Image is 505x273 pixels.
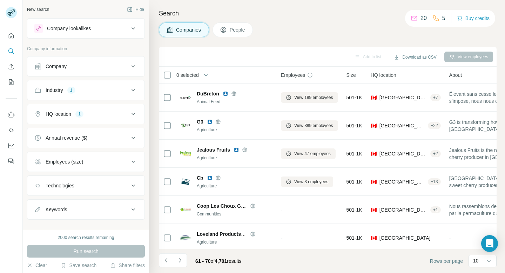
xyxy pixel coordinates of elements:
button: View 3 employees [281,177,333,187]
div: Agriculture [197,183,272,189]
button: Search [6,45,17,58]
div: Agriculture [197,127,272,133]
button: Download as CSV [389,52,441,62]
span: G3 [197,118,203,125]
span: View 189 employees [294,94,333,101]
button: Annual revenue ($) [27,129,144,146]
button: Technologies [27,177,144,194]
button: Enrich CSV [6,60,17,73]
img: Logo of DuBreton [180,96,191,99]
span: 🇨🇦 [371,206,377,213]
button: Quick start [6,29,17,42]
span: 🇨🇦 [371,150,377,157]
img: LinkedIn logo [207,175,213,181]
span: Cb [197,174,203,181]
div: 2000 search results remaining [58,234,114,241]
p: 10 [473,257,479,264]
span: HQ location [371,72,396,79]
span: [GEOGRAPHIC_DATA] [379,178,425,185]
span: [GEOGRAPHIC_DATA] [379,206,427,213]
button: Use Surfe on LinkedIn [6,108,17,121]
div: Communities [197,211,272,217]
div: + 2 [430,151,441,157]
button: Use Surfe API [6,124,17,136]
span: 0 selected [176,72,199,79]
div: + 1 [430,207,441,213]
div: Company [46,63,67,70]
button: View 189 employees [281,92,338,103]
span: View 47 employees [294,151,331,157]
span: View 389 employees [294,122,333,129]
div: Agriculture [197,239,272,245]
p: 5 [442,14,445,22]
div: New search [27,6,49,13]
img: LinkedIn logo [223,91,228,96]
div: Keywords [46,206,67,213]
span: 4,701 [215,258,227,264]
span: Loveland Products [GEOGRAPHIC_DATA] [197,231,295,237]
span: [GEOGRAPHIC_DATA], [GEOGRAPHIC_DATA] [379,150,427,157]
button: Keywords [27,201,144,218]
span: Jealous Fruits [197,146,230,153]
div: Company lookalikes [47,25,91,32]
img: Logo of Jealous Fruits [180,148,191,159]
img: Logo of Coop Les Choux Gras [180,208,191,212]
span: [GEOGRAPHIC_DATA], [GEOGRAPHIC_DATA] [379,94,427,101]
div: Open Intercom Messenger [481,235,498,252]
button: HQ location1 [27,106,144,122]
span: Size [346,72,356,79]
img: Logo of Cb [180,176,191,187]
span: [GEOGRAPHIC_DATA], [GEOGRAPHIC_DATA] [379,122,425,129]
button: Employees (size) [27,153,144,170]
img: Logo of G3 [180,120,191,131]
button: Share filters [110,262,145,269]
span: View 3 employees [294,179,328,185]
button: Dashboard [6,139,17,152]
button: Navigate to previous page [159,253,173,267]
div: Annual revenue ($) [46,134,87,141]
span: Companies [176,26,202,33]
button: Buy credits [457,13,490,23]
div: HQ location [46,111,71,118]
button: Clear [27,262,47,269]
div: 1 [67,87,75,93]
img: LinkedIn logo [207,119,213,125]
span: of [211,258,215,264]
button: Company [27,58,144,75]
div: Animal Feed [197,99,272,105]
div: Agriculture [197,155,272,161]
span: - [281,207,283,213]
p: 20 [420,14,427,22]
h4: Search [159,8,497,18]
span: - [281,235,283,241]
button: Company lookalikes [27,20,144,37]
p: Company information [27,46,145,52]
span: DuBreton [197,90,219,97]
span: 61 - 70 [195,258,211,264]
span: 🇨🇦 [371,234,377,241]
button: View 389 employees [281,120,338,131]
button: View 47 employees [281,148,336,159]
div: + 13 [428,179,440,185]
span: [GEOGRAPHIC_DATA] [379,234,431,241]
span: People [230,26,246,33]
span: 501-1K [346,206,362,213]
div: 1 [75,111,83,117]
button: Hide [122,4,149,15]
button: Feedback [6,155,17,167]
span: 501-1K [346,122,362,129]
span: About [449,72,462,79]
span: Coop Les Choux Gras [197,202,247,209]
img: Logo of Loveland Products Canada [180,232,191,244]
button: My lists [6,76,17,88]
span: - [449,235,451,241]
span: 501-1K [346,178,362,185]
button: Industry1 [27,82,144,99]
span: 501-1K [346,94,362,101]
div: Industry [46,87,63,94]
span: 501-1K [346,234,362,241]
span: results [195,258,242,264]
span: 🇨🇦 [371,122,377,129]
div: + 22 [428,122,440,129]
button: Save search [61,262,96,269]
